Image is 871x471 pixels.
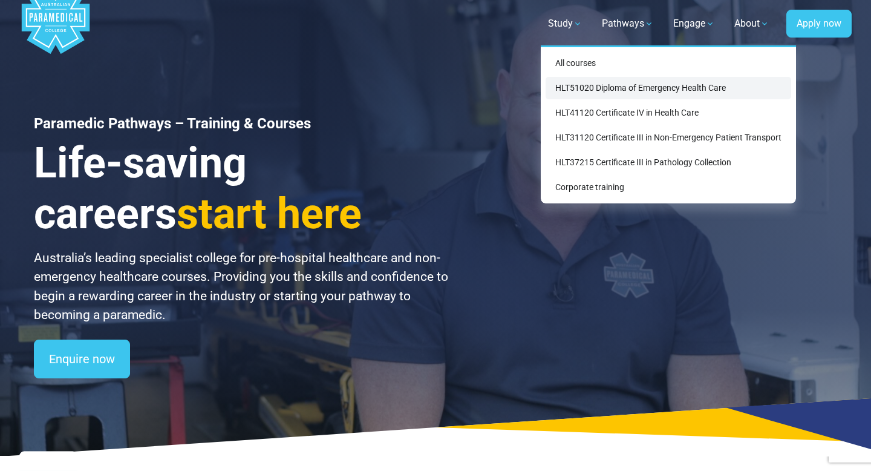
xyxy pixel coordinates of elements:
[546,127,791,149] a: HLT31120 Certificate III in Non-Emergency Patient Transport
[666,7,722,41] a: Engage
[34,115,450,133] h1: Paramedic Pathways – Training & Courses
[541,7,590,41] a: Study
[546,151,791,174] a: HLT37215 Certificate III in Pathology Collection
[34,249,450,325] p: Australia’s leading specialist college for pre-hospital healthcare and non-emergency healthcare c...
[727,7,777,41] a: About
[546,52,791,74] a: All courses
[546,77,791,99] a: HLT51020 Diploma of Emergency Health Care
[786,10,852,38] a: Apply now
[595,7,661,41] a: Pathways
[541,45,796,203] div: Study
[546,176,791,199] a: Corporate training
[34,340,130,378] a: Enquire now
[34,137,450,239] h3: Life-saving careers
[546,102,791,124] a: HLT41120 Certificate IV in Health Care
[177,189,362,239] span: start here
